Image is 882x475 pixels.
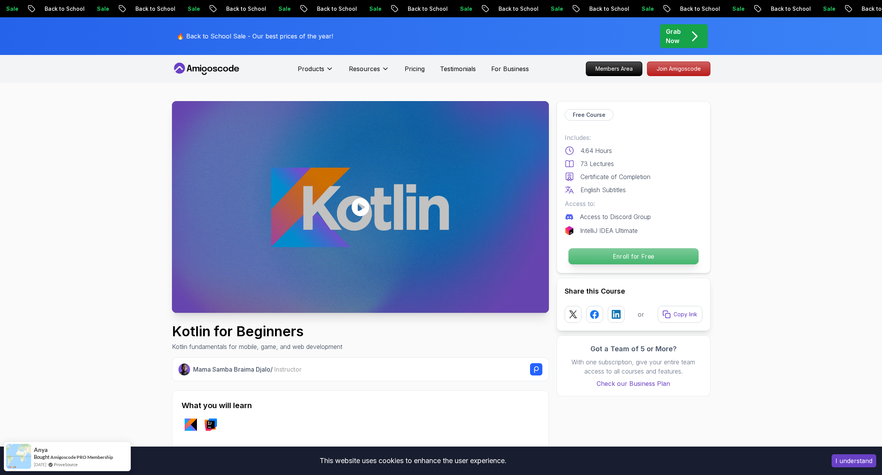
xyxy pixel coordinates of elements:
a: Testimonials [440,64,476,73]
img: jetbrains logo [565,226,574,235]
p: Includes: [565,133,702,142]
div: This website uses cookies to enhance the user experience. [6,452,820,469]
span: Instructor [274,365,302,373]
button: Enroll for Free [568,248,699,265]
p: Back to School [397,5,450,13]
p: Back to School [670,5,722,13]
span: Anya [34,447,48,453]
p: 4.64 Hours [580,146,612,155]
a: ProveSource [54,461,78,468]
p: Mama Samba Braima Djalo / [193,365,302,374]
p: IntelliJ IDEA Ultimate [580,226,638,235]
p: Back to School [125,5,177,13]
p: Certificate of Completion [580,172,650,181]
p: Sale [540,5,565,13]
p: or [638,310,644,319]
p: Back to School [760,5,813,13]
a: Pricing [405,64,425,73]
p: Grab Now [666,27,681,45]
h1: Kotlin for Beginners [172,324,342,339]
img: provesource social proof notification image [6,444,31,469]
p: Sale [268,5,293,13]
button: Resources [349,64,389,80]
span: [DATE] [34,461,46,468]
p: 🔥 Back to School Sale - Our best prices of the year! [177,32,333,41]
p: Sale [631,5,656,13]
p: Sale [450,5,474,13]
p: Back to School [34,5,87,13]
button: Copy link [658,306,702,323]
button: Products [298,64,333,80]
p: English Subtitles [580,185,626,194]
p: 73 Lectures [580,159,614,168]
p: With one subscription, give your entire team access to all courses and features. [565,357,702,376]
a: For Business [491,64,529,73]
p: Back to School [488,5,540,13]
p: Back to School [579,5,631,13]
h3: Got a Team of 5 or More? [565,344,702,354]
p: Back to School [216,5,268,13]
h2: What you will learn [182,400,539,411]
p: Access to Discord Group [580,212,651,221]
p: Kotlin fundamentals for mobile, game, and web development [172,342,342,351]
p: Copy link [674,311,697,318]
img: intellij logo [205,419,217,431]
p: Back to School [307,5,359,13]
p: Sale [87,5,111,13]
a: Join Amigoscode [647,61,710,76]
a: Members Area [586,61,642,76]
p: Access to: [565,199,702,208]
p: Free Course [573,111,605,119]
p: Products [298,64,324,73]
p: Sale [722,5,747,13]
p: Sale [359,5,383,13]
p: Resources [349,64,380,73]
span: Bought [34,454,50,460]
button: Accept cookies [832,454,876,467]
p: Sale [177,5,202,13]
img: Nelson Djalo [178,364,190,375]
img: kotlin logo [185,419,197,431]
p: Sale [813,5,837,13]
a: Amigoscode PRO Membership [50,454,113,460]
a: Check our Business Plan [565,379,702,388]
h2: Share this Course [565,286,702,297]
